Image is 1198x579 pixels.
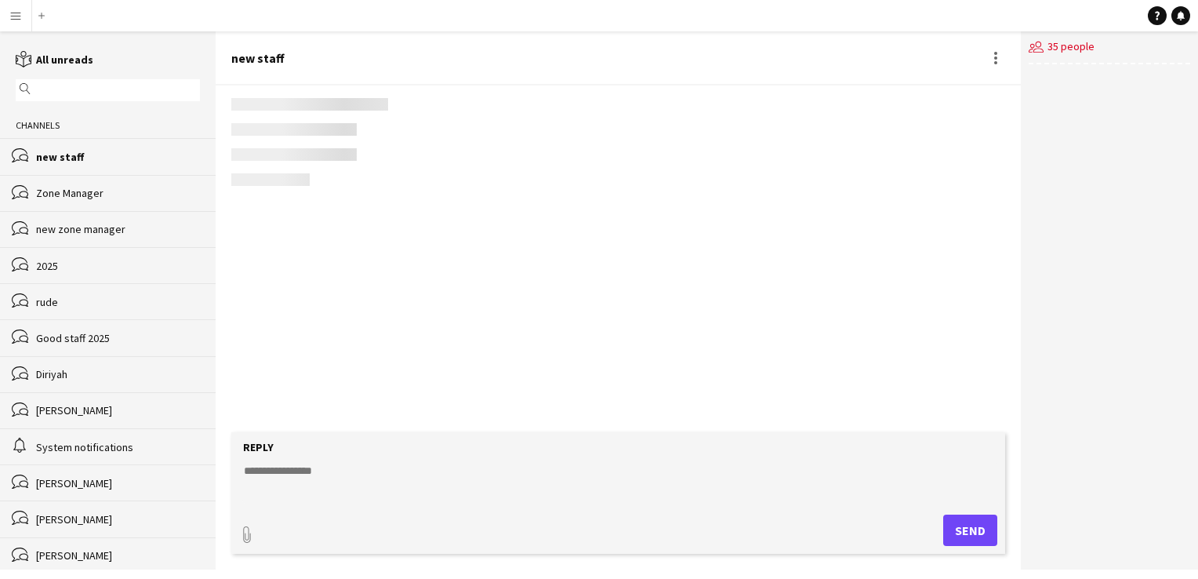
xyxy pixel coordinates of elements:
div: System notifications [36,440,200,454]
div: [PERSON_NAME] [36,476,200,490]
label: Reply [243,440,274,454]
div: Diriyah [36,367,200,381]
div: new zone manager [36,222,200,236]
div: rude [36,295,200,309]
div: new staff [231,51,285,65]
div: [PERSON_NAME] [36,403,200,417]
div: 2025 [36,259,200,273]
div: new staff [36,150,200,164]
div: Zone Manager [36,186,200,200]
div: [PERSON_NAME] [36,512,200,526]
div: 35 people [1029,31,1190,64]
div: Good staff 2025 [36,331,200,345]
button: Send [943,515,997,546]
a: All unreads [16,53,93,67]
div: [PERSON_NAME] [36,548,200,563]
